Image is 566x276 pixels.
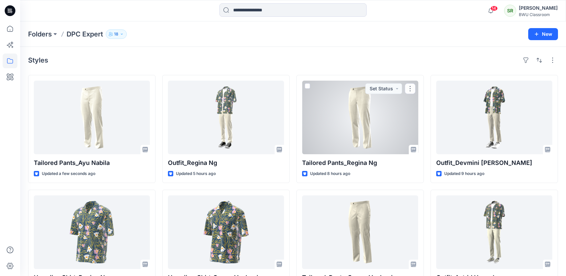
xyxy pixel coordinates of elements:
div: BWU Classroom [519,12,558,17]
p: Updated 5 hours ago [176,170,216,177]
a: Tailored Pants_Ayu Nabila [34,81,150,154]
span: 14 [490,6,498,11]
a: Folders [28,29,52,39]
p: Updated 8 hours ago [310,170,350,177]
button: 18 [106,29,127,39]
p: Updated 9 hours ago [444,170,484,177]
h4: Styles [28,56,48,64]
div: [PERSON_NAME] [519,4,558,12]
div: SR [504,5,516,17]
p: DPC Expert [67,29,103,39]
a: Hawaiian Shirt_Regina Ng [34,195,150,269]
a: Hawaiian_Shirt_GeorgeVoulgaris [168,195,284,269]
p: 18 [114,30,118,38]
a: Outfit_Astrid Hanenkamp [436,195,552,269]
a: Outfit_Regina Ng [168,81,284,154]
a: Outfit_Devmini De Silva [436,81,552,154]
p: Outfit_Regina Ng [168,158,284,168]
p: Tailored Pants_Regina Ng [302,158,418,168]
p: Updated a few seconds ago [42,170,95,177]
a: Tailored Pants_Regina Ng [302,81,418,154]
a: Tailored_Pants_GeorgeVoulgaris [302,195,418,269]
p: Outfit_Devmini [PERSON_NAME] [436,158,552,168]
button: New [528,28,558,40]
p: Tailored Pants_Ayu Nabila [34,158,150,168]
